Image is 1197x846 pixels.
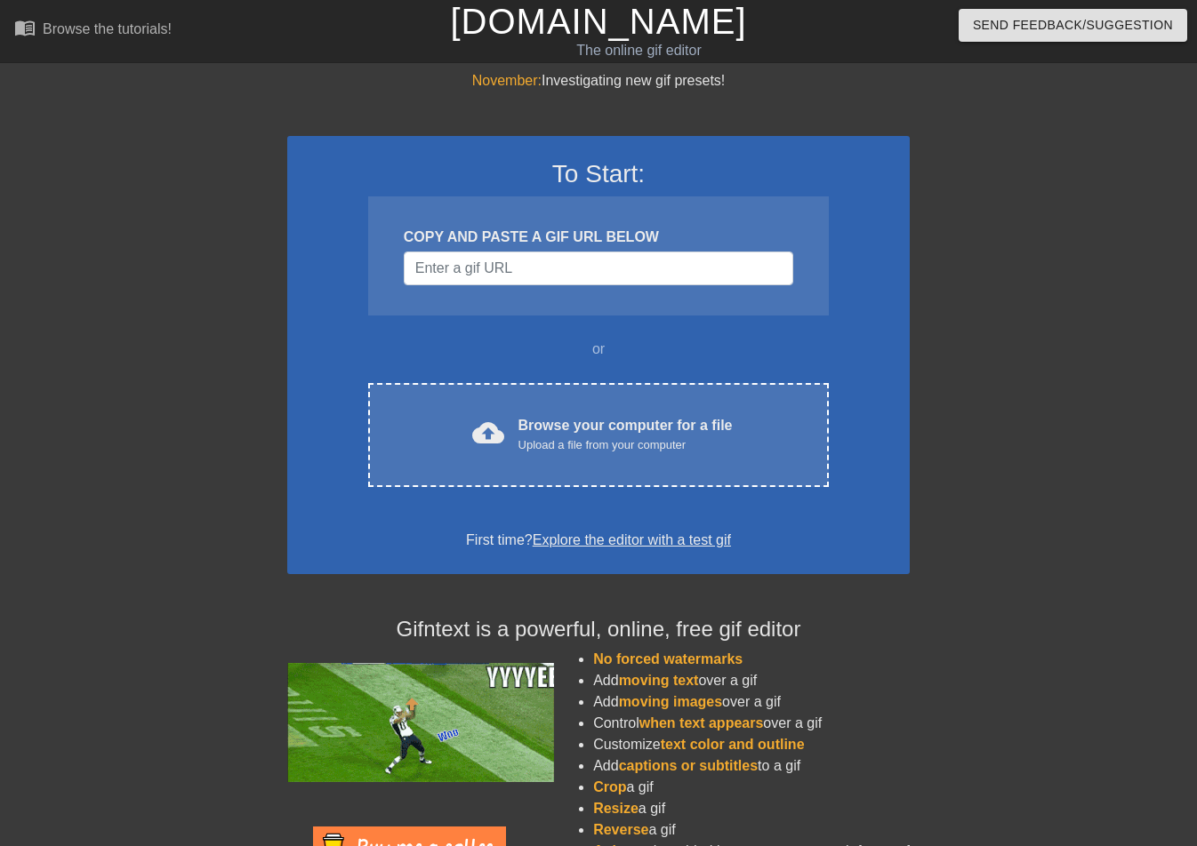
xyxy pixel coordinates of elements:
[593,779,626,794] span: Crop
[43,21,172,36] div: Browse the tutorials!
[518,415,733,454] div: Browse your computer for a file
[593,651,743,666] span: No forced watermarks
[450,2,746,41] a: [DOMAIN_NAME]
[408,40,871,61] div: The online gif editor
[404,251,793,285] input: Username
[287,617,910,642] h4: Gifntext is a powerful, online, free gif editor
[593,819,910,841] li: a gif
[593,777,910,798] li: a gif
[593,691,910,713] li: Add over a gif
[472,417,504,449] span: cloud_upload
[619,694,722,709] span: moving images
[973,14,1173,36] span: Send Feedback/Suggestion
[404,227,793,248] div: COPY AND PASTE A GIF URL BELOW
[959,9,1187,42] button: Send Feedback/Suggestion
[310,530,887,551] div: First time?
[14,17,172,44] a: Browse the tutorials!
[287,663,554,782] img: football_small.gif
[533,532,731,547] a: Explore the editor with a test gif
[14,17,36,38] span: menu_book
[333,339,864,360] div: or
[619,758,758,773] span: captions or subtitles
[593,755,910,777] li: Add to a gif
[310,159,887,189] h3: To Start:
[619,673,699,688] span: moving text
[593,734,910,755] li: Customize
[518,436,733,454] div: Upload a file from your computer
[472,73,542,88] span: November:
[661,737,805,752] span: text color and outline
[593,670,910,691] li: Add over a gif
[287,70,910,92] div: Investigating new gif presets!
[593,822,648,837] span: Reverse
[593,713,910,734] li: Control over a gif
[593,801,639,816] span: Resize
[639,715,764,730] span: when text appears
[593,798,910,819] li: a gif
